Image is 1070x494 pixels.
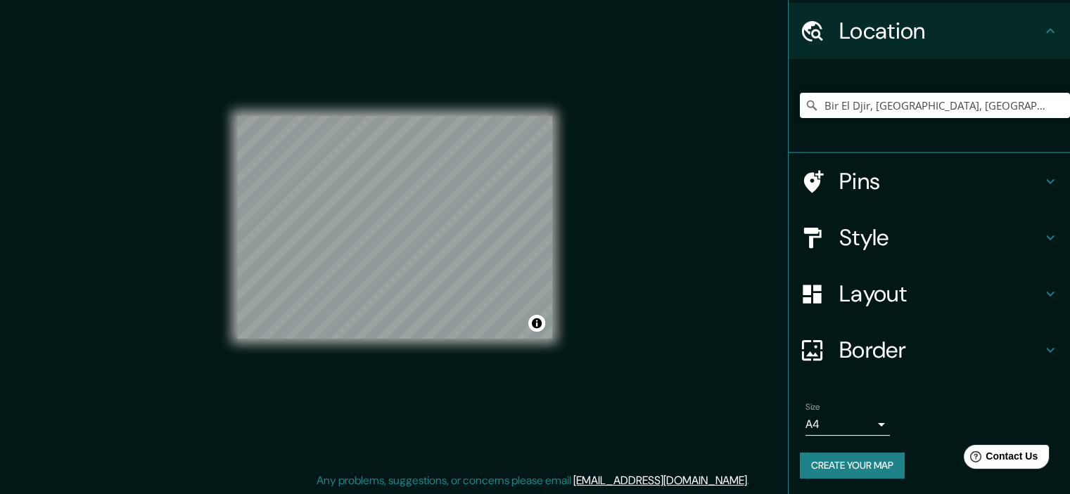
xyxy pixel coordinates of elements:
[839,17,1042,45] h4: Location
[839,167,1042,195] h4: Pins
[839,223,1042,252] h4: Style
[789,266,1070,322] div: Layout
[945,439,1055,479] iframe: Help widget launcher
[800,453,905,479] button: Create your map
[800,93,1070,118] input: Pick your city or area
[789,3,1070,59] div: Location
[839,336,1042,364] h4: Border
[751,472,754,489] div: .
[573,473,747,488] a: [EMAIL_ADDRESS][DOMAIN_NAME]
[789,153,1070,209] div: Pins
[839,280,1042,308] h4: Layout
[528,315,545,332] button: Toggle attribution
[805,401,820,413] label: Size
[237,116,552,339] canvas: Map
[317,472,749,489] p: Any problems, suggestions, or concerns please email .
[789,322,1070,378] div: Border
[805,413,890,436] div: A4
[749,472,751,489] div: .
[789,209,1070,266] div: Style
